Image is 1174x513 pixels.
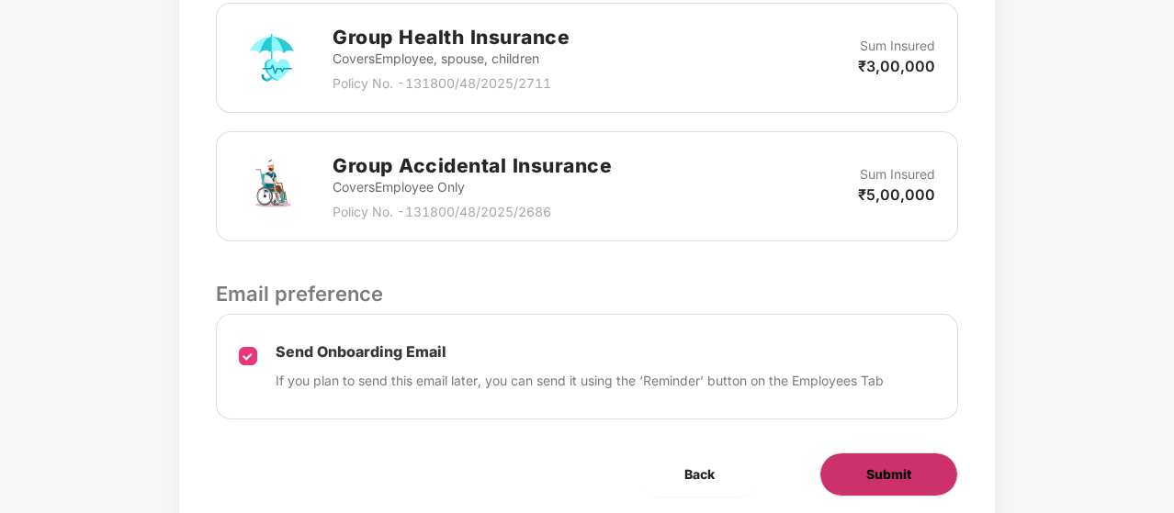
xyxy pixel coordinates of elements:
[333,151,612,181] h2: Group Accidental Insurance
[819,452,958,496] button: Submit
[333,73,570,94] p: Policy No. - 131800/48/2025/2711
[239,153,305,219] img: svg+xml;base64,PHN2ZyB4bWxucz0iaHR0cDovL3d3dy53My5vcmcvMjAwMC9zdmciIHdpZHRoPSI3MiIgaGVpZ2h0PSI3Mi...
[333,22,570,52] h2: Group Health Insurance
[860,36,935,56] p: Sum Insured
[333,177,612,197] p: Covers Employee Only
[860,164,935,184] p: Sum Insured
[684,464,715,485] span: Back
[216,278,958,309] p: Email preference
[858,56,935,76] p: ₹3,00,000
[239,25,305,91] img: svg+xml;base64,PHN2ZyB4bWxucz0iaHR0cDovL3d3dy53My5vcmcvMjAwMC9zdmciIHdpZHRoPSI3MiIgaGVpZ2h0PSI3Mi...
[276,371,884,391] p: If you plan to send this email later, you can send it using the ‘Reminder’ button on the Employee...
[333,202,612,222] p: Policy No. - 131800/48/2025/2686
[858,184,935,205] p: ₹5,00,000
[638,452,761,496] button: Back
[276,342,884,362] p: Send Onboarding Email
[866,464,911,485] span: Submit
[333,49,570,69] p: Covers Employee, spouse, children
